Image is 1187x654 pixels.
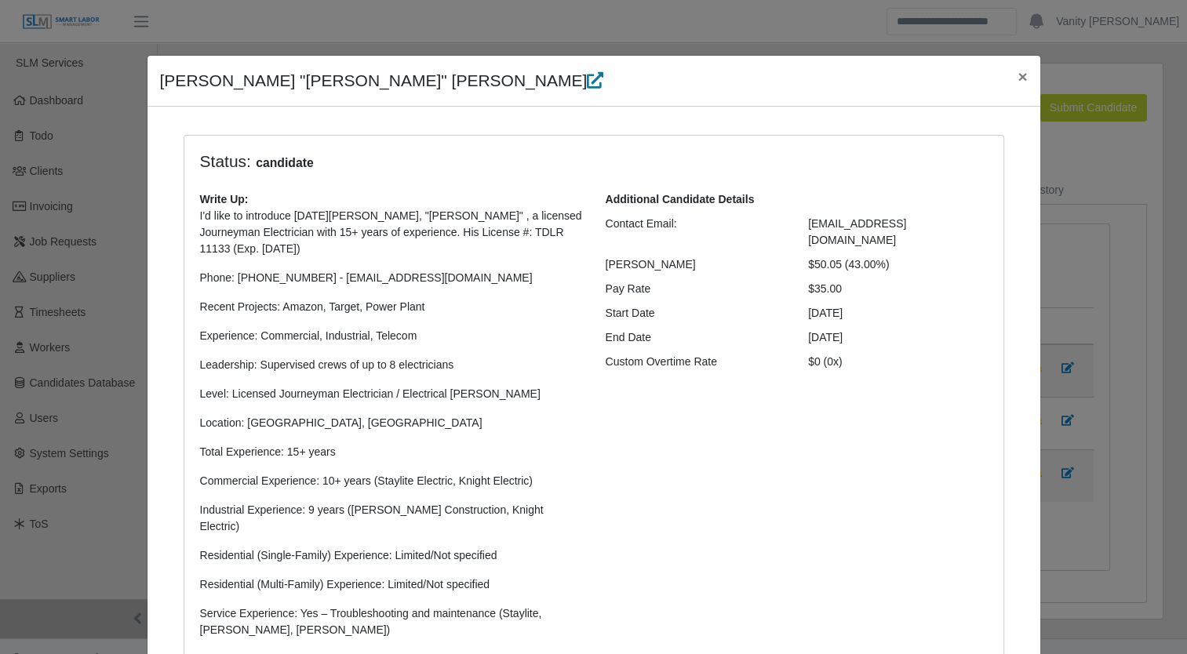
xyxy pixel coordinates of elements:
[594,329,797,346] div: End Date
[606,193,755,205] b: Additional Candidate Details
[594,281,797,297] div: Pay Rate
[200,357,582,373] p: Leadership: Supervised crews of up to 8 electricians
[160,68,604,93] h4: [PERSON_NAME] "[PERSON_NAME]" [PERSON_NAME]
[594,256,797,273] div: [PERSON_NAME]
[200,328,582,344] p: Experience: Commercial, Industrial, Telecom
[200,208,582,257] p: I'd like to introduce [DATE][PERSON_NAME], "[PERSON_NAME]" , a licensed Journeyman Electrician wi...
[200,576,582,593] p: Residential (Multi-Family) Experience: Limited/Not specified
[200,547,582,564] p: Residential (Single-Family) Experience: Limited/Not specified
[200,151,785,173] h4: Status:
[200,444,582,460] p: Total Experience: 15+ years
[594,305,797,322] div: Start Date
[200,415,582,431] p: Location: [GEOGRAPHIC_DATA], [GEOGRAPHIC_DATA]
[200,502,582,535] p: Industrial Experience: 9 years ([PERSON_NAME] Construction, Knight Electric)
[200,299,582,315] p: Recent Projects: Amazon, Target, Power Plant
[808,331,843,343] span: [DATE]
[594,354,797,370] div: Custom Overtime Rate
[1005,56,1040,97] button: Close
[594,216,797,249] div: Contact Email:
[808,355,843,368] span: $0 (0x)
[200,386,582,402] p: Level: Licensed Journeyman Electrician / Electrical [PERSON_NAME]
[200,605,582,638] p: Service Experience: Yes – Troubleshooting and maintenance (Staylite, [PERSON_NAME], [PERSON_NAME])
[808,217,906,246] span: [EMAIL_ADDRESS][DOMAIN_NAME]
[200,270,582,286] p: Phone: [PHONE_NUMBER] - [EMAIL_ADDRESS][DOMAIN_NAME]
[796,305,999,322] div: [DATE]
[200,473,582,489] p: Commercial Experience: 10+ years (Staylite Electric, Knight Electric)
[200,193,249,205] b: Write Up:
[796,256,999,273] div: $50.05 (43.00%)
[796,281,999,297] div: $35.00
[1018,67,1027,85] span: ×
[251,154,319,173] span: candidate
